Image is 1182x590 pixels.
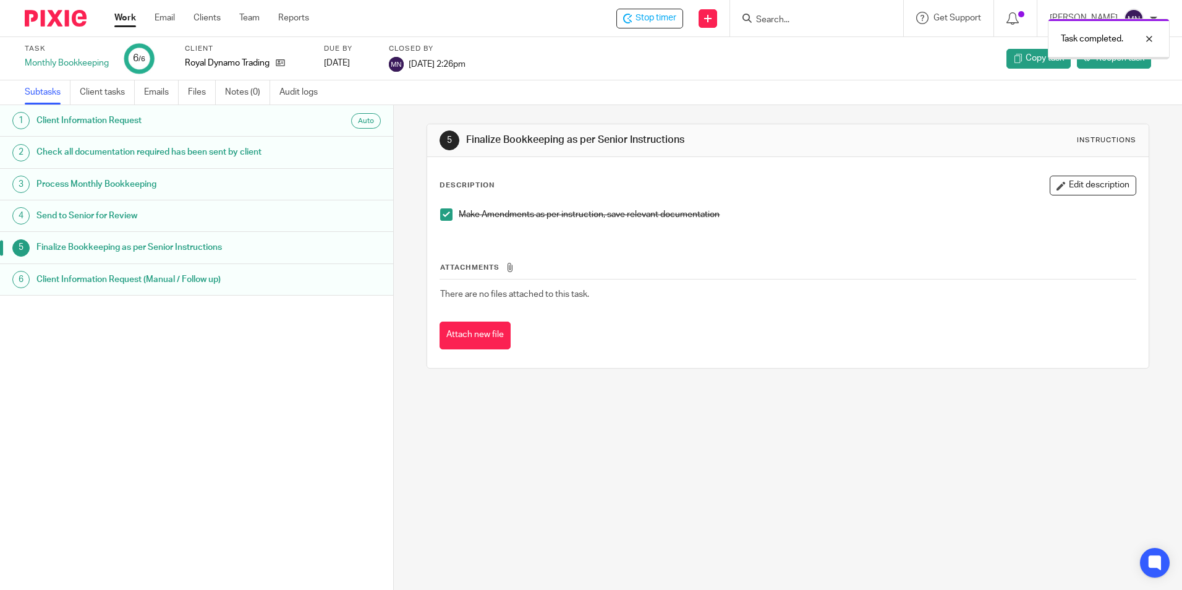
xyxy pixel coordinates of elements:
div: Auto [351,113,381,129]
h1: Process Monthly Bookkeeping [36,175,266,194]
a: Files [188,80,216,105]
h1: Client Information Request [36,111,266,130]
span: Attachments [440,264,500,271]
div: Monthly Bookkeeping [25,57,109,69]
a: Team [239,12,260,24]
a: Subtasks [25,80,70,105]
h1: Client Information Request (Manual / Follow up) [36,270,266,289]
span: [DATE] 2:26pm [409,59,466,68]
div: 1 [12,112,30,129]
label: Task [25,44,109,54]
a: Emails [144,80,179,105]
div: 2 [12,144,30,161]
a: Clients [193,12,221,24]
button: Attach new file [440,322,511,349]
div: 5 [12,239,30,257]
small: /6 [138,56,145,62]
h1: Check all documentation required has been sent by client [36,143,266,161]
div: 6 [12,271,30,288]
p: Royal Dynamo Trading [185,57,270,69]
span: There are no files attached to this task. [440,290,589,299]
h1: Send to Senior for Review [36,207,266,225]
div: 5 [440,130,459,150]
label: Client [185,44,308,54]
label: Closed by [389,44,466,54]
div: 3 [12,176,30,193]
h1: Finalize Bookkeeping as per Senior Instructions [36,238,266,257]
div: Royal Dynamo Trading - Monthly Bookkeeping [616,9,683,28]
p: Description [440,181,495,190]
a: Audit logs [279,80,327,105]
label: Due by [324,44,373,54]
p: Task completed. [1061,33,1123,45]
button: Edit description [1050,176,1136,195]
a: Work [114,12,136,24]
a: Reports [278,12,309,24]
p: Make Amendments as per instruction, save relevant documentation [459,208,1135,221]
a: Email [155,12,175,24]
div: Instructions [1077,135,1136,145]
a: Notes (0) [225,80,270,105]
div: 6 [133,51,145,66]
img: svg%3E [389,57,404,72]
h1: Finalize Bookkeeping as per Senior Instructions [466,134,814,147]
div: [DATE] [324,57,373,69]
img: Pixie [25,10,87,27]
img: svg%3E [1124,9,1144,28]
div: 4 [12,207,30,224]
a: Client tasks [80,80,135,105]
